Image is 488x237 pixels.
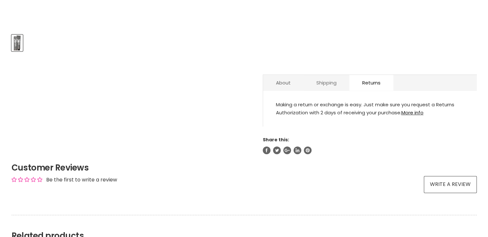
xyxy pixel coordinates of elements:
[12,35,23,51] button: ASP Kitoko Colour Creme
[12,176,42,183] div: Average rating is 0.00 stars
[304,75,349,91] a: Shipping
[263,75,304,91] a: About
[263,137,477,154] aside: Share this:
[401,109,424,116] a: More info
[12,162,477,173] h2: Customer Reviews
[263,136,289,143] span: Share this:
[12,35,22,50] img: ASP Kitoko Colour Creme
[276,101,464,117] div: Making a return or exchange is easy. Just make sure you request a Returns Authorization with 2 da...
[424,176,477,193] a: Write a review
[46,176,117,183] div: Be the first to write a review
[349,75,393,91] a: Returns
[11,33,252,51] div: Product thumbnails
